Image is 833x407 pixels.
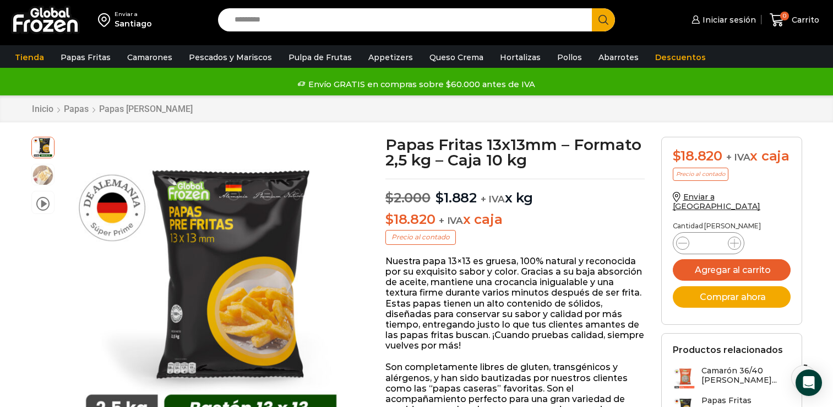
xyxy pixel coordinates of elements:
a: Tienda [9,47,50,68]
span: 0 [780,12,789,20]
span: + IVA [726,152,750,163]
a: Pulpa de Frutas [283,47,357,68]
p: Precio al contado [385,230,456,244]
nav: Breadcrumb [31,104,193,114]
a: Hortalizas [494,47,546,68]
a: Papas [63,104,89,114]
p: x caja [385,212,645,228]
div: Open Intercom Messenger [796,369,822,396]
button: Agregar al carrito [673,259,791,281]
a: Appetizers [363,47,418,68]
span: + IVA [481,194,505,205]
div: Santiago [115,18,152,29]
input: Product quantity [698,235,719,251]
p: x kg [385,179,645,206]
bdi: 2.000 [385,190,431,206]
a: Papas [PERSON_NAME] [99,104,193,114]
bdi: 1.882 [435,190,477,206]
a: Queso Crema [424,47,489,68]
button: Comprar ahora [673,286,791,308]
span: Carrito [789,14,819,25]
a: Pescados y Mariscos [183,47,277,68]
a: Camarón 36/40 [PERSON_NAME]... [673,366,791,390]
h3: Camarón 36/40 [PERSON_NAME]... [701,366,791,385]
span: $ [673,148,681,164]
a: 0 Carrito [767,7,822,33]
button: Search button [592,8,615,31]
p: Nuestra papa 13×13 es gruesa, 100% natural y reconocida por su exquisito sabor y color. Gracias a... [385,256,645,351]
bdi: 18.820 [673,148,722,164]
bdi: 18.820 [385,211,435,227]
div: x caja [673,148,791,164]
a: Iniciar sesión [689,9,756,31]
span: Iniciar sesión [700,14,756,25]
span: 13×13 [32,164,54,186]
p: Cantidad [PERSON_NAME] [673,222,791,230]
div: Enviar a [115,10,152,18]
a: Inicio [31,104,54,114]
p: Precio al contado [673,168,728,181]
a: Abarrotes [593,47,644,68]
a: Enviar a [GEOGRAPHIC_DATA] [673,192,761,211]
span: $ [435,190,444,206]
span: $ [385,211,394,227]
h1: Papas Fritas 13x13mm – Formato 2,5 kg – Caja 10 kg [385,137,645,168]
span: + IVA [439,215,463,226]
h2: Productos relacionados [673,345,783,355]
a: Camarones [122,47,178,68]
span: $ [385,190,394,206]
a: Papas Fritas [55,47,116,68]
a: Pollos [552,47,587,68]
a: Descuentos [650,47,711,68]
img: address-field-icon.svg [98,10,115,29]
span: 13-x-13-2kg [32,136,54,158]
